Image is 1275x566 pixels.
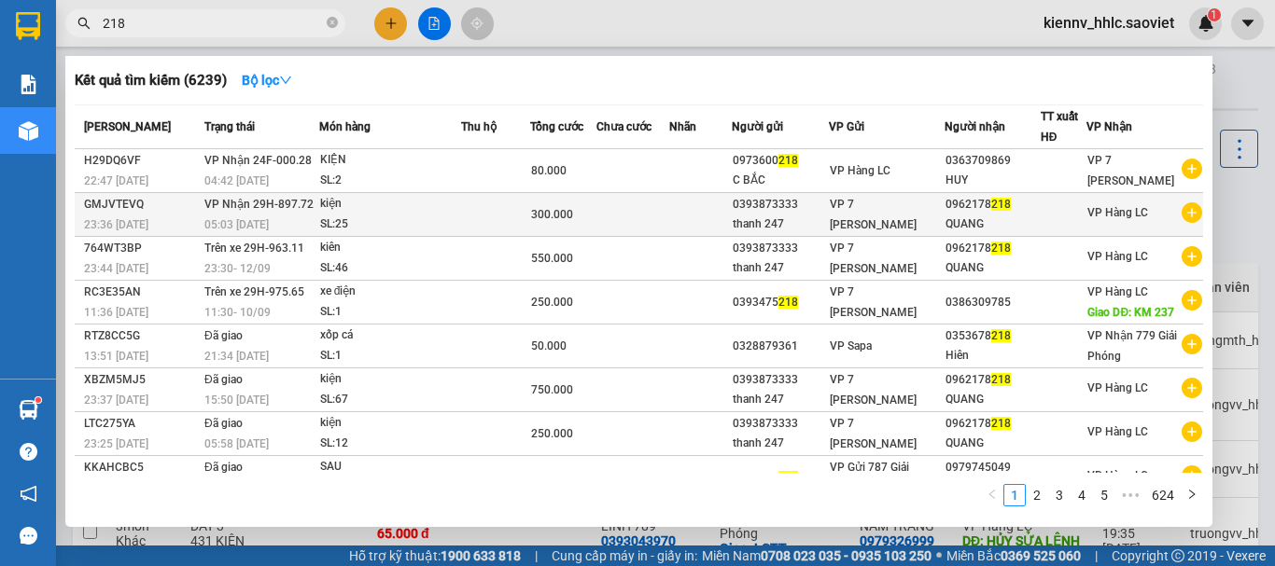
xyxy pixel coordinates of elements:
div: 0393475 [733,293,827,312]
span: VP 7 [PERSON_NAME] [830,373,917,407]
div: C BẮC [733,171,827,190]
span: Người nhận [945,120,1005,133]
li: 1 [1003,484,1026,506]
div: LTC275YA [84,414,199,434]
span: 218 [991,373,1011,386]
span: [PERSON_NAME] [84,120,171,133]
div: SL: 46 [320,258,460,279]
span: Tổng cước [530,120,583,133]
span: Món hàng [319,120,371,133]
span: plus-circle [1182,421,1202,442]
a: 4 [1072,485,1092,505]
div: KKAHCBC5 [84,458,199,477]
span: 23:36 [DATE] [84,218,148,231]
div: SL: 12 [320,434,460,454]
img: solution-icon [19,75,38,94]
span: 11:30 - 10/09 [204,306,271,319]
div: kiện [320,194,460,214]
span: 250.000 [531,427,573,440]
div: 0986332 [733,468,827,488]
span: down [279,74,292,87]
a: 5 [1094,485,1114,505]
span: ••• [1115,484,1145,506]
span: plus-circle [1182,159,1202,179]
span: VP Nhận [1086,120,1132,133]
div: 0962178 [946,414,1040,434]
li: 5 [1093,484,1115,506]
span: question-circle [20,443,37,461]
span: VP 7 [PERSON_NAME] [1087,154,1174,187]
button: Bộ lọcdown [227,65,307,95]
img: warehouse-icon [19,121,38,141]
li: 2 [1026,484,1048,506]
li: Next Page [1181,484,1203,506]
div: H29DQ6VF [84,151,199,171]
div: QUANG [946,390,1040,409]
span: VP 7 [PERSON_NAME] [830,285,917,319]
span: Người gửi [732,120,783,133]
span: VP Nhận 779 Giải Phóng [1087,329,1177,363]
div: 0328879361 [733,337,827,356]
a: 3 [1049,485,1070,505]
div: 0393873333 [733,370,827,390]
div: SL: 67 [320,390,460,410]
span: Đã giao [204,329,243,342]
div: XBZM5MJ5 [84,370,199,390]
span: 550.000 [531,252,573,265]
span: 11:36 [DATE] [84,306,148,319]
div: Hiên [946,346,1040,366]
div: 0393873333 [733,239,827,258]
div: SAU [320,457,460,477]
div: RC3E35AN [84,283,199,302]
div: SL: 1 [320,346,460,366]
button: left [981,484,1003,506]
div: SL: 25 [320,214,460,235]
div: QUANG [946,434,1040,453]
span: plus-circle [1182,378,1202,398]
div: QUANG [946,258,1040,278]
li: 624 [1145,484,1181,506]
span: plus-circle [1182,290,1202,311]
div: 0973600 [733,151,827,171]
span: 50.000 [531,339,567,352]
span: 23:44 [DATE] [84,262,148,275]
span: Nhãn [669,120,696,133]
div: 0393873333 [733,414,827,434]
span: Đã giao [204,373,243,386]
span: 218 [778,471,798,484]
span: VP 7 [PERSON_NAME] [830,242,917,275]
div: thanh 247 [733,390,827,409]
span: 218 [778,296,798,309]
span: plus-circle [1182,202,1202,223]
div: 0386309785 [946,293,1040,312]
a: 1 [1004,485,1025,505]
span: plus-circle [1182,334,1202,354]
div: SL: 1 [320,302,460,323]
span: VP Hàng LC [1087,425,1148,438]
span: 21:34 [DATE] [204,350,269,363]
div: thanh 247 [733,214,827,234]
span: Trên xe 29H-975.65 [204,285,304,298]
a: 624 [1146,485,1180,505]
span: search [77,17,91,30]
span: 218 [991,242,1011,255]
span: Thu hộ [461,120,497,133]
span: Chưa cước [596,120,652,133]
span: VP 7 [PERSON_NAME] [830,198,917,231]
sup: 1 [35,397,41,403]
li: 3 [1048,484,1071,506]
li: Next 5 Pages [1115,484,1145,506]
span: VP Hàng LC [830,164,890,177]
div: SL: 2 [320,171,460,191]
div: 0962178 [946,370,1040,390]
span: 15:50 [DATE] [204,393,269,407]
button: right [1181,484,1203,506]
li: 4 [1071,484,1093,506]
span: 218 [991,198,1011,211]
div: xốp cá [320,325,460,346]
a: 2 [1027,485,1047,505]
span: 250.000 [531,296,573,309]
input: Tìm tên, số ĐT hoặc mã đơn [103,13,323,34]
span: VP Gửi [829,120,864,133]
div: 0962178 [946,195,1040,214]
